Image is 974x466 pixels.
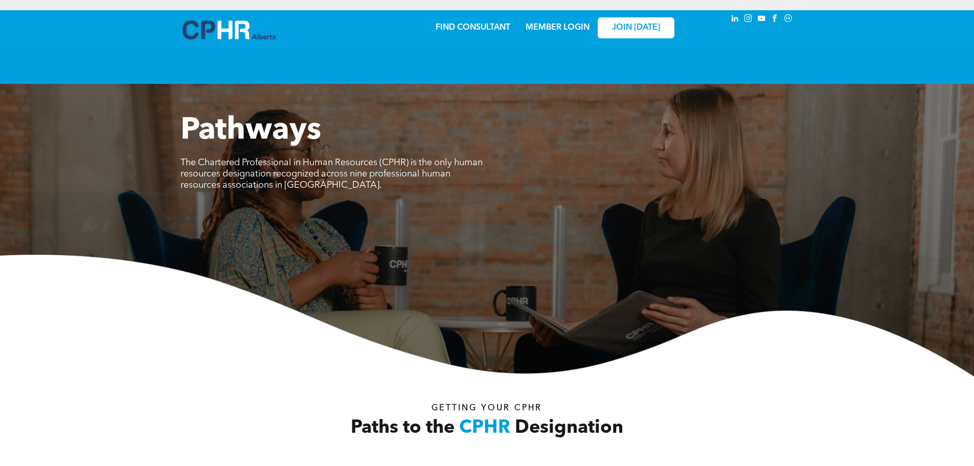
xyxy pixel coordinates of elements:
[436,24,510,32] a: FIND CONSULTANT
[598,17,674,38] a: JOIN [DATE]
[612,23,660,33] span: JOIN [DATE]
[180,116,321,146] span: Pathways
[515,419,623,437] span: Designation
[743,13,754,27] a: instagram
[526,24,590,32] a: MEMBER LOGIN
[756,13,767,27] a: youtube
[432,404,542,412] span: Getting your Cphr
[769,13,781,27] a: facebook
[351,419,455,437] span: Paths to the
[459,419,510,437] span: CPHR
[183,20,276,39] img: A blue and white logo for cp alberta
[730,13,741,27] a: linkedin
[180,158,483,190] span: The Chartered Professional in Human Resources (CPHR) is the only human resources designation reco...
[783,13,794,27] a: Social network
